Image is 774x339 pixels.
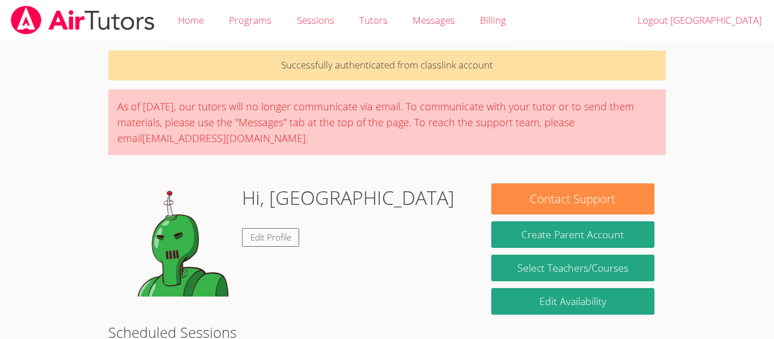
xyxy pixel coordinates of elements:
[491,183,654,214] button: Contact Support
[412,14,455,27] span: Messages
[10,6,156,35] img: airtutors_banner-c4298cdbf04f3fff15de1276eac7730deb9818008684d7c2e4769d2f7ddbe033.png
[108,50,666,80] p: Successfully authenticated from classlink account
[242,228,300,247] a: Edit Profile
[242,183,454,212] h1: Hi, [GEOGRAPHIC_DATA]
[120,183,233,297] img: default.png
[108,89,666,155] div: As of [DATE], our tutors will no longer communicate via email. To communicate with your tutor or ...
[491,221,654,248] button: Create Parent Account
[491,255,654,281] a: Select Teachers/Courses
[491,288,654,315] a: Edit Availability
